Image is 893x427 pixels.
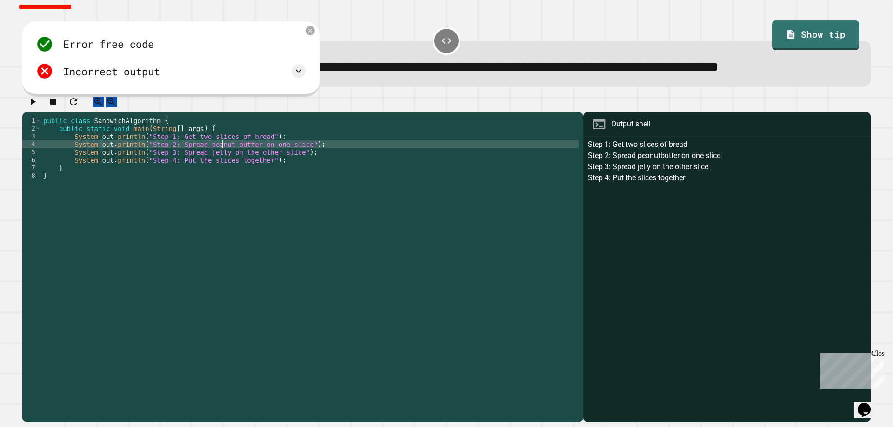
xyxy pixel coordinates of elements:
iframe: chat widget [816,349,884,389]
div: 1 [22,117,41,125]
div: 8 [22,172,41,180]
div: 3 [22,132,41,140]
div: Output shell [611,118,651,130]
div: 2 [22,125,41,132]
div: 7 [22,164,41,172]
div: 6 [22,156,41,164]
div: Error free code [63,36,154,52]
div: 5 [22,148,41,156]
iframe: chat widget [854,390,884,418]
a: Show tip [772,20,859,50]
span: Toggle code folding, rows 1 through 8 [36,117,41,125]
div: Chat with us now!Close [4,4,64,59]
div: 4 [22,140,41,148]
span: Toggle code folding, rows 2 through 7 [36,125,41,132]
div: Incorrect output [63,64,160,79]
div: Step 1: Get two slices of bread Step 2: Spread peanutbutter on one slice Step 3: Spread jelly on ... [588,139,866,422]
